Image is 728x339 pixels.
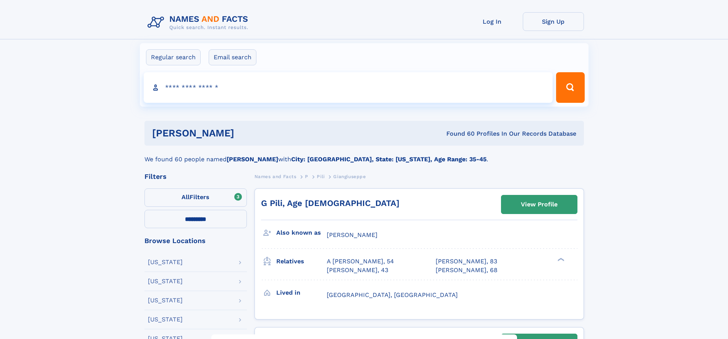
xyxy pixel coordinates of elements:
[501,195,577,214] a: View Profile
[227,156,278,163] b: [PERSON_NAME]
[327,231,378,238] span: [PERSON_NAME]
[276,255,327,268] h3: Relatives
[436,257,497,266] a: [PERSON_NAME], 83
[521,196,558,213] div: View Profile
[276,286,327,299] h3: Lived in
[144,188,247,207] label: Filters
[148,259,183,265] div: [US_STATE]
[327,266,388,274] a: [PERSON_NAME], 43
[523,12,584,31] a: Sign Up
[144,72,553,103] input: search input
[255,172,297,181] a: Names and Facts
[291,156,486,163] b: City: [GEOGRAPHIC_DATA], State: [US_STATE], Age Range: 35-45
[182,193,190,201] span: All
[305,174,308,179] span: P
[305,172,308,181] a: P
[327,291,458,298] span: [GEOGRAPHIC_DATA], [GEOGRAPHIC_DATA]
[276,226,327,239] h3: Also known as
[261,198,399,208] a: G Pili, Age [DEMOGRAPHIC_DATA]
[148,316,183,323] div: [US_STATE]
[556,257,565,262] div: ❯
[144,173,247,180] div: Filters
[146,49,201,65] label: Regular search
[556,72,584,103] button: Search Button
[144,237,247,244] div: Browse Locations
[144,146,584,164] div: We found 60 people named with .
[462,12,523,31] a: Log In
[436,266,498,274] a: [PERSON_NAME], 68
[340,130,576,138] div: Found 60 Profiles In Our Records Database
[148,278,183,284] div: [US_STATE]
[333,174,366,179] span: Giangiuseppe
[152,128,340,138] h1: [PERSON_NAME]
[144,12,255,33] img: Logo Names and Facts
[327,257,394,266] a: A [PERSON_NAME], 54
[317,174,324,179] span: Pili
[148,297,183,303] div: [US_STATE]
[317,172,324,181] a: Pili
[209,49,256,65] label: Email search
